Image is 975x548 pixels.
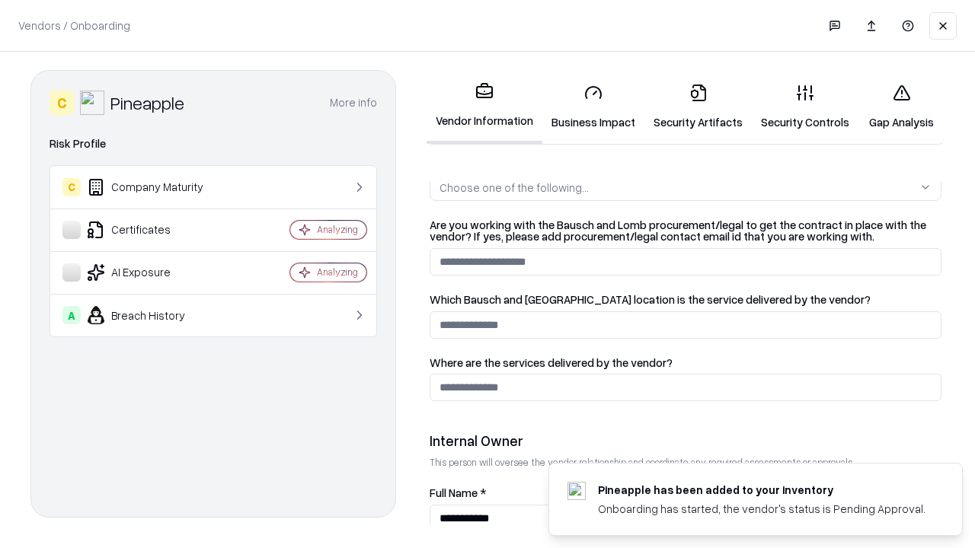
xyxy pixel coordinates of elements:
p: This person will oversee the vendor relationship and coordinate any required assessments or appro... [430,456,941,469]
a: Vendor Information [427,70,542,144]
div: A [62,306,81,324]
div: Onboarding has started, the vendor's status is Pending Approval. [598,501,925,517]
div: Choose one of the following... [440,180,589,196]
div: Risk Profile [50,135,377,153]
div: Internal Owner [430,432,941,450]
div: AI Exposure [62,263,245,282]
div: C [62,178,81,196]
div: Company Maturity [62,178,245,196]
button: Choose one of the following... [430,174,941,201]
div: Breach History [62,306,245,324]
a: Security Artifacts [644,72,752,142]
a: Business Impact [542,72,644,142]
div: Pineapple [110,91,184,115]
div: Certificates [62,221,245,239]
label: Which Bausch and [GEOGRAPHIC_DATA] location is the service delivered by the vendor? [430,294,941,305]
a: Gap Analysis [858,72,945,142]
label: Full Name * [430,487,941,499]
img: Pineapple [80,91,104,115]
label: Are you working with the Bausch and Lomb procurement/legal to get the contract in place with the ... [430,219,941,242]
img: pineappleenergy.com [567,482,586,500]
div: Analyzing [317,266,358,279]
label: Where are the services delivered by the vendor? [430,357,941,368]
p: Vendors / Onboarding [18,18,130,33]
div: Pineapple has been added to your inventory [598,482,925,498]
a: Security Controls [752,72,858,142]
div: C [50,91,74,115]
button: More info [330,89,377,116]
div: Analyzing [317,223,358,236]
